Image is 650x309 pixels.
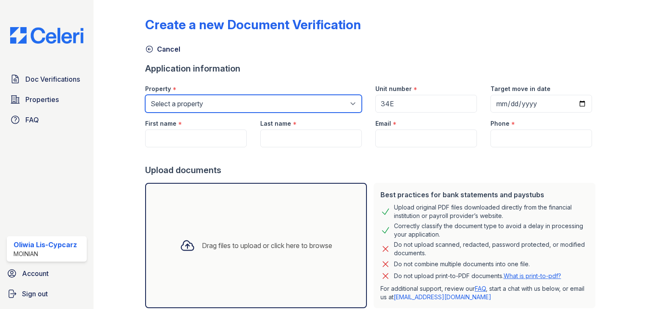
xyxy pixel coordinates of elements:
[145,44,180,54] a: Cancel
[145,17,361,32] div: Create a new Document Verification
[3,285,90,302] a: Sign out
[22,268,49,279] span: Account
[490,85,551,93] label: Target move in date
[14,250,77,258] div: Moinian
[394,293,491,301] a: [EMAIL_ADDRESS][DOMAIN_NAME]
[3,27,90,44] img: CE_Logo_Blue-a8612792a0a2168367f1c8372b55b34899dd931a85d93a1a3d3e32e68fde9ad4.png
[7,71,87,88] a: Doc Verifications
[260,119,291,128] label: Last name
[394,259,530,269] div: Do not combine multiple documents into one file.
[394,203,589,220] div: Upload original PDF files downloaded directly from the financial institution or payroll provider’...
[375,85,412,93] label: Unit number
[490,119,510,128] label: Phone
[14,240,77,250] div: Oliwia Lis-Cypcarz
[7,111,87,128] a: FAQ
[7,91,87,108] a: Properties
[394,272,561,280] p: Do not upload print-to-PDF documents.
[25,74,80,84] span: Doc Verifications
[25,115,39,125] span: FAQ
[475,285,486,292] a: FAQ
[145,164,599,176] div: Upload documents
[145,119,176,128] label: First name
[202,240,332,251] div: Drag files to upload or click here to browse
[22,289,48,299] span: Sign out
[25,94,59,105] span: Properties
[3,265,90,282] a: Account
[504,272,561,279] a: What is print-to-pdf?
[145,85,171,93] label: Property
[145,63,599,74] div: Application information
[380,284,589,301] p: For additional support, review our , start a chat with us below, or email us at
[380,190,589,200] div: Best practices for bank statements and paystubs
[394,240,589,257] div: Do not upload scanned, redacted, password protected, or modified documents.
[394,222,589,239] div: Correctly classify the document type to avoid a delay in processing your application.
[375,119,391,128] label: Email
